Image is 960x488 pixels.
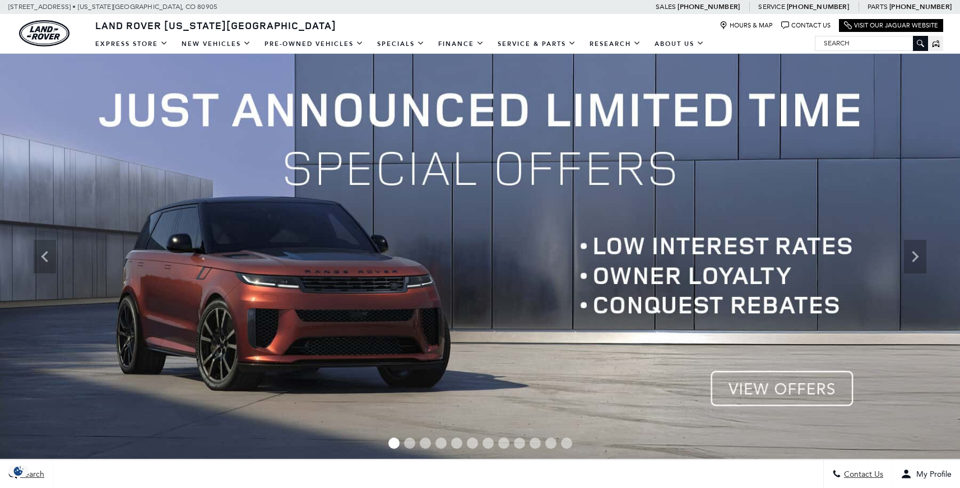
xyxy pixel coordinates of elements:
img: Opt-Out Icon [6,465,31,477]
a: Visit Our Jaguar Website [844,21,938,30]
a: EXPRESS STORE [89,34,175,54]
span: Go to slide 9 [514,438,525,449]
section: Click to Open Cookie Consent Modal [6,465,31,477]
a: Research [583,34,648,54]
span: Go to slide 5 [451,438,462,449]
span: Go to slide 10 [530,438,541,449]
a: Service & Parts [491,34,583,54]
a: Specials [370,34,432,54]
a: Finance [432,34,491,54]
a: land-rover [19,20,69,47]
nav: Main Navigation [89,34,711,54]
span: Parts [868,3,888,11]
span: Sales [656,3,676,11]
a: [PHONE_NUMBER] [678,2,740,11]
a: Contact Us [781,21,831,30]
span: Go to slide 4 [435,438,447,449]
span: Go to slide 8 [498,438,509,449]
a: About Us [648,34,711,54]
span: Go to slide 2 [404,438,415,449]
span: Go to slide 3 [420,438,431,449]
a: Land Rover [US_STATE][GEOGRAPHIC_DATA] [89,18,343,32]
span: Service [758,3,785,11]
a: Pre-Owned Vehicles [258,34,370,54]
a: [PHONE_NUMBER] [889,2,952,11]
span: Go to slide 7 [483,438,494,449]
span: Go to slide 6 [467,438,478,449]
a: New Vehicles [175,34,258,54]
button: Open user profile menu [892,460,960,488]
div: Previous [34,240,56,273]
input: Search [815,36,927,50]
span: Go to slide 11 [545,438,556,449]
img: Land Rover [19,20,69,47]
span: Go to slide 12 [561,438,572,449]
a: [STREET_ADDRESS] • [US_STATE][GEOGRAPHIC_DATA], CO 80905 [8,3,217,11]
span: Land Rover [US_STATE][GEOGRAPHIC_DATA] [95,18,336,32]
a: [PHONE_NUMBER] [787,2,849,11]
a: Hours & Map [720,21,773,30]
span: My Profile [912,470,952,479]
span: Contact Us [841,470,883,479]
div: Next [904,240,926,273]
span: Go to slide 1 [388,438,400,449]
